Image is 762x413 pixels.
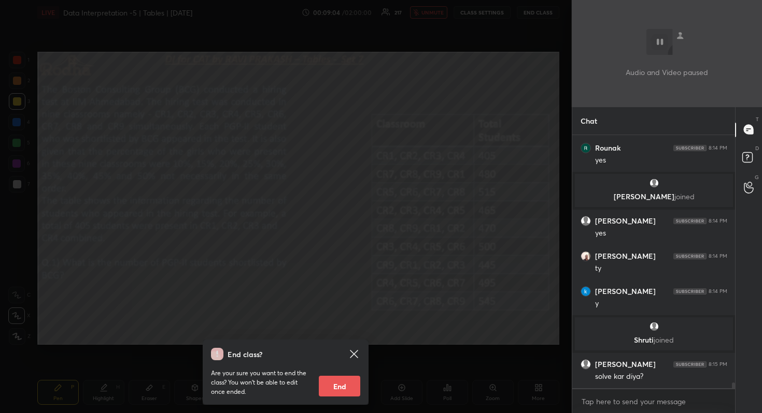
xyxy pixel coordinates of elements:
[673,361,707,367] img: 4P8fHbbgJtejmAAAAAElFTkSuQmCC
[595,372,727,382] div: solve kar diya?
[595,263,727,274] div: ty
[581,287,590,296] img: thumbnail.jpg
[581,336,727,344] p: Shruti
[211,368,311,396] p: Are your sure you want to end the class? You won’t be able to edit once ended.
[581,143,590,153] img: thumbnail.jpg
[673,288,707,294] img: 4P8fHbbgJtejmAAAAAElFTkSuQmCC
[595,252,656,261] h6: [PERSON_NAME]
[595,143,620,153] h6: Rounak
[709,288,727,294] div: 8:14 PM
[709,253,727,259] div: 8:14 PM
[595,228,727,239] div: yes
[673,253,707,259] img: 4P8fHbbgJtejmAAAAAElFTkSuQmCC
[595,299,727,309] div: y
[648,321,659,332] img: default.png
[595,155,727,166] div: yes
[228,349,262,360] h4: End class?
[674,191,694,201] span: joined
[673,218,707,224] img: 4P8fHbbgJtejmAAAAAElFTkSuQmCC
[709,361,727,367] div: 8:15 PM
[626,67,708,78] p: Audio and Video paused
[648,178,659,188] img: default.png
[572,135,736,388] div: grid
[319,376,360,396] button: End
[709,145,727,151] div: 8:14 PM
[654,335,674,345] span: joined
[756,115,759,123] p: T
[581,360,590,369] img: default.png
[581,216,590,226] img: default.png
[755,173,759,181] p: G
[755,144,759,152] p: D
[595,216,656,226] h6: [PERSON_NAME]
[709,218,727,224] div: 8:14 PM
[581,193,727,201] p: [PERSON_NAME]
[673,145,707,151] img: 4P8fHbbgJtejmAAAAAElFTkSuQmCC
[581,252,590,261] img: thumbnail.jpg
[595,287,656,296] h6: [PERSON_NAME]
[595,360,656,369] h6: [PERSON_NAME]
[572,107,605,135] p: Chat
